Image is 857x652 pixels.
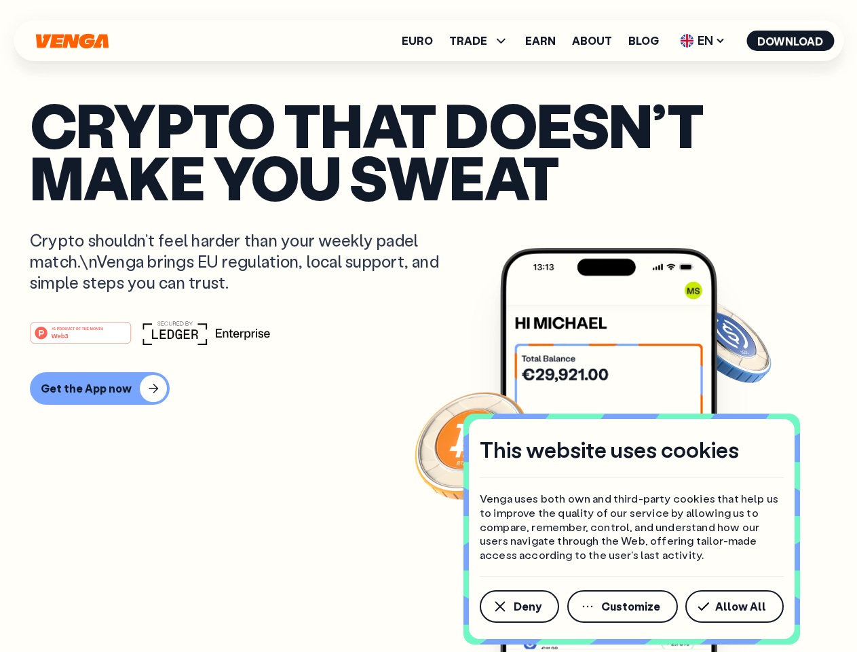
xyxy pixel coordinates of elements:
button: Get the App now [30,372,170,405]
button: Download [746,31,834,51]
a: About [572,35,612,46]
p: Crypto that doesn’t make you sweat [30,98,827,202]
tspan: Web3 [52,331,69,339]
a: Get the App now [30,372,827,405]
button: Deny [480,590,559,623]
span: TRADE [449,35,487,46]
tspan: #1 PRODUCT OF THE MONTH [52,326,103,330]
span: Deny [514,601,541,612]
span: EN [675,30,730,52]
div: Get the App now [41,382,132,395]
p: Venga uses both own and third-party cookies that help us to improve the quality of our service by... [480,492,784,562]
img: flag-uk [680,34,693,48]
img: USDC coin [677,292,774,390]
a: #1 PRODUCT OF THE MONTHWeb3 [30,329,132,347]
a: Euro [402,35,433,46]
a: Blog [628,35,659,46]
p: Crypto shouldn’t feel harder than your weekly padel match.\nVenga brings EU regulation, local sup... [30,230,459,293]
svg: Home [34,33,110,49]
button: Customize [567,590,678,623]
a: Earn [525,35,556,46]
h4: This website uses cookies [480,435,739,464]
img: Bitcoin [412,384,534,506]
span: Allow All [715,601,766,612]
span: Customize [601,601,660,612]
span: TRADE [449,33,509,49]
button: Allow All [685,590,784,623]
